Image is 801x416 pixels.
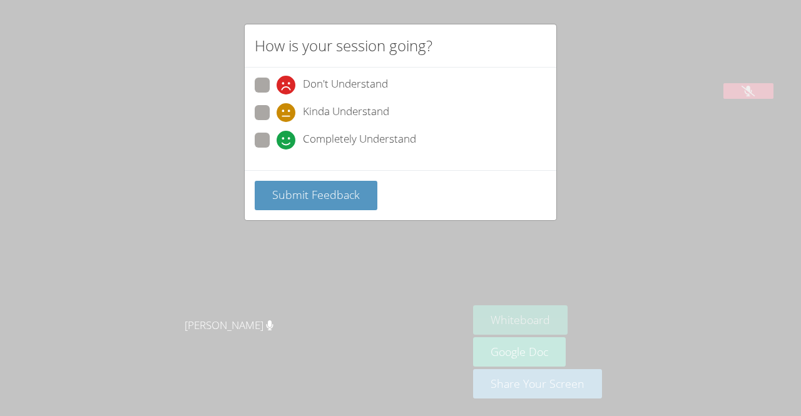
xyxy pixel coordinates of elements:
button: Submit Feedback [255,181,377,210]
span: Completely Understand [303,131,416,150]
span: Kinda Understand [303,103,389,122]
span: Submit Feedback [272,187,360,202]
h2: How is your session going? [255,34,432,57]
span: Don't Understand [303,76,388,94]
